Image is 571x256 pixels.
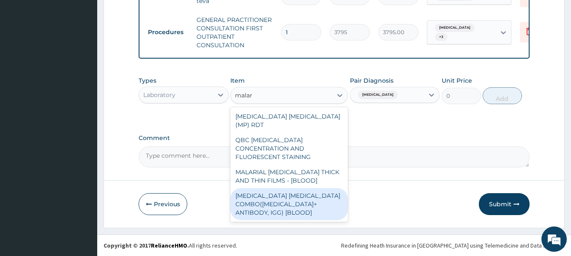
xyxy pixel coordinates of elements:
td: GENERAL PRACTITIONER CONSULTATION FIRST OUTPATIENT CONSULTATION [192,11,277,54]
div: Redefining Heath Insurance in [GEOGRAPHIC_DATA] using Telemedicine and Data Science! [341,241,565,250]
label: Unit Price [442,76,472,85]
div: MALARIAL [MEDICAL_DATA] THICK AND THIN FILMS - [BLOOD] [230,164,348,188]
button: Submit [479,193,530,215]
div: QBC [MEDICAL_DATA] CONCENTRATION AND FLUORESCENT STAINING [230,132,348,164]
div: [MEDICAL_DATA] [MEDICAL_DATA] COMBO([MEDICAL_DATA]+ ANTIBODY, IGG) [BLOOD] [230,188,348,220]
td: Procedures [144,24,192,40]
button: Add [483,87,522,104]
span: [MEDICAL_DATA] [358,91,398,99]
div: Laboratory [143,91,175,99]
span: [MEDICAL_DATA] [435,24,475,32]
label: Item [230,76,245,85]
div: Chat with us now [44,47,142,58]
a: RelianceHMO [151,242,187,249]
strong: Copyright © 2017 . [104,242,189,249]
div: Minimize live chat window [139,4,159,24]
div: [MEDICAL_DATA] [MEDICAL_DATA] (MP) RDT [230,109,348,132]
textarea: Type your message and hit 'Enter' [4,168,161,198]
label: Types [139,77,156,84]
img: d_794563401_company_1708531726252_794563401 [16,42,34,63]
label: Comment [139,135,530,142]
button: Previous [139,193,187,215]
span: We're online! [49,75,117,160]
footer: All rights reserved. [97,234,571,256]
label: Pair Diagnosis [350,76,393,85]
span: + 3 [435,33,448,41]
